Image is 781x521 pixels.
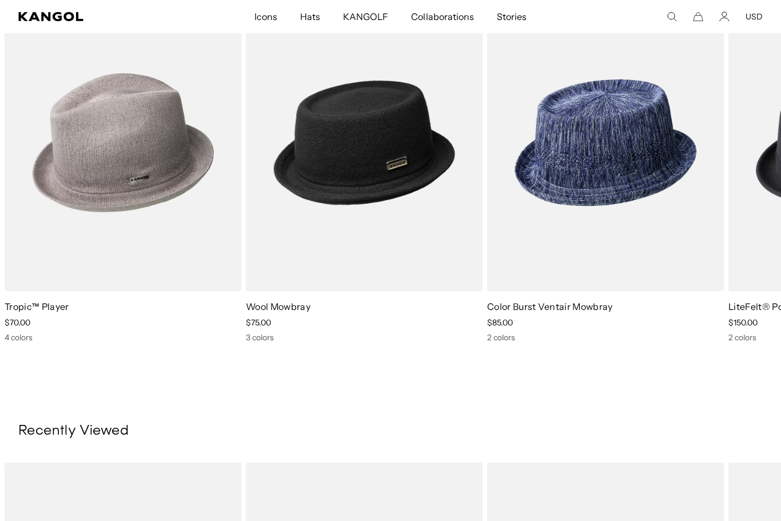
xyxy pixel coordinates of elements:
[487,332,724,343] div: 2 colors
[5,332,241,343] div: 4 colors
[246,317,271,328] span: $75.00
[746,11,763,22] button: USD
[18,12,168,21] a: Kangol
[667,11,677,22] summary: Search here
[487,301,613,312] a: Color Burst Ventair Mowbray
[5,317,30,328] span: $70.00
[246,301,310,312] a: Wool Mowbray
[693,11,703,22] button: Cart
[728,317,758,328] span: $150.00
[5,301,69,312] a: Tropic™ Player
[18,423,763,440] h3: Recently Viewed
[487,317,513,328] span: $85.00
[719,11,730,22] a: Account
[246,332,483,343] div: 3 colors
